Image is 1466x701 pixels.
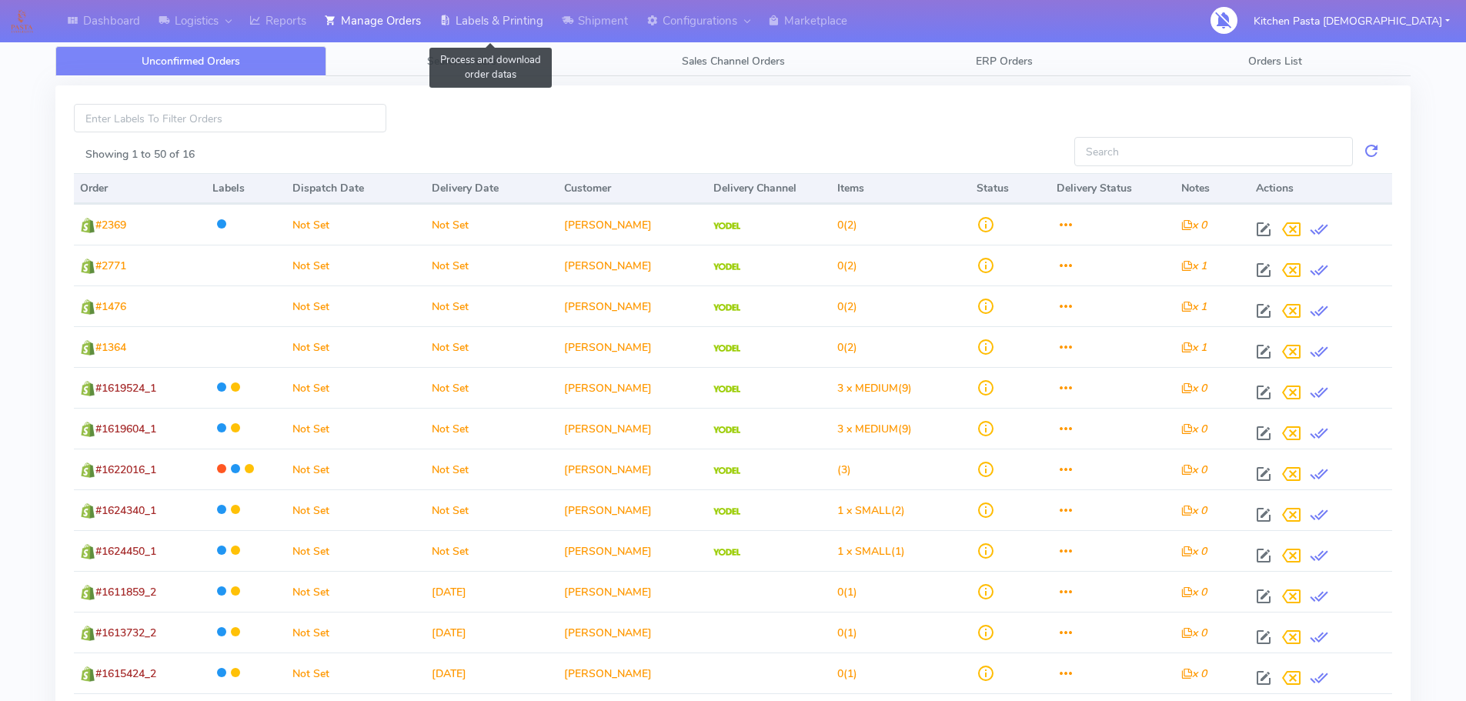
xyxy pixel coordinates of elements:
td: Not Set [286,612,426,653]
img: Yodel [713,386,740,393]
td: Not Set [286,408,426,449]
span: (9) [837,422,912,436]
input: Search [1074,137,1353,165]
i: x 1 [1181,340,1207,355]
span: (2) [837,299,857,314]
td: Not Set [286,489,426,530]
td: Not Set [286,245,426,285]
span: (1) [837,585,857,599]
td: Not Set [286,571,426,612]
span: #1613732_2 [95,626,156,640]
td: Not Set [286,326,426,367]
td: Not Set [286,449,426,489]
td: Not Set [286,285,426,326]
td: Not Set [426,326,558,367]
th: Status [970,173,1051,204]
span: 1 x SMALL [837,503,891,518]
i: x 0 [1181,422,1207,436]
th: Labels [206,173,287,204]
span: #1364 [95,340,126,355]
td: Not Set [426,285,558,326]
th: Delivery Channel [707,173,831,204]
span: #1619604_1 [95,422,156,436]
td: [PERSON_NAME] [558,367,707,408]
td: [DATE] [426,571,558,612]
img: Yodel [713,263,740,271]
span: (1) [837,626,857,640]
span: 3 x MEDIUM [837,381,898,396]
span: 0 [837,626,843,640]
button: Kitchen Pasta [DEMOGRAPHIC_DATA] [1242,5,1461,37]
i: x 1 [1181,259,1207,273]
img: Yodel [713,426,740,434]
i: x 0 [1181,585,1207,599]
i: x 1 [1181,299,1207,314]
td: Not Set [426,204,558,245]
span: (2) [837,218,857,232]
td: [PERSON_NAME] [558,449,707,489]
i: x 0 [1181,218,1207,232]
span: #1624450_1 [95,544,156,559]
td: [PERSON_NAME] [558,408,707,449]
td: Not Set [286,367,426,408]
span: #2369 [95,218,126,232]
th: Actions [1250,173,1392,204]
span: #1611859_2 [95,585,156,599]
i: x 0 [1181,666,1207,681]
span: (3) [837,462,851,477]
span: #1615424_2 [95,666,156,681]
span: 0 [837,299,843,314]
td: Not Set [426,367,558,408]
td: Not Set [426,408,558,449]
span: 1 x SMALL [837,544,891,559]
i: x 0 [1181,544,1207,559]
ul: Tabs [55,46,1411,76]
th: Items [831,173,970,204]
img: Yodel [713,304,740,312]
span: Search Orders [427,54,496,68]
span: 0 [837,585,843,599]
td: [DATE] [426,653,558,693]
th: Customer [558,173,707,204]
img: Yodel [713,467,740,475]
span: #1622016_1 [95,462,156,477]
td: [PERSON_NAME] [558,489,707,530]
label: Showing 1 to 50 of 16 [85,146,195,162]
span: #1624340_1 [95,503,156,518]
th: Notes [1175,173,1250,204]
i: x 0 [1181,626,1207,640]
span: (1) [837,666,857,681]
td: [PERSON_NAME] [558,245,707,285]
i: x 0 [1181,381,1207,396]
td: [PERSON_NAME] [558,326,707,367]
span: 0 [837,259,843,273]
input: Enter Labels To Filter Orders [74,104,386,132]
img: Yodel [713,345,740,352]
span: #1476 [95,299,126,314]
td: Not Set [286,204,426,245]
td: Not Set [426,449,558,489]
span: #2771 [95,259,126,273]
td: Not Set [286,530,426,571]
th: Dispatch Date [286,173,426,204]
span: Orders List [1248,54,1302,68]
td: [PERSON_NAME] [558,285,707,326]
td: Not Set [426,489,558,530]
span: (2) [837,259,857,273]
th: Delivery Date [426,173,558,204]
i: x 0 [1181,462,1207,477]
span: ERP Orders [976,54,1033,68]
td: Not Set [426,245,558,285]
td: [PERSON_NAME] [558,653,707,693]
span: 0 [837,666,843,681]
th: Delivery Status [1050,173,1174,204]
span: #1619524_1 [95,381,156,396]
th: Order [74,173,206,204]
span: 0 [837,340,843,355]
span: Sales Channel Orders [682,54,785,68]
span: (2) [837,503,905,518]
td: [PERSON_NAME] [558,530,707,571]
span: (9) [837,381,912,396]
td: Not Set [286,653,426,693]
td: Not Set [426,530,558,571]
